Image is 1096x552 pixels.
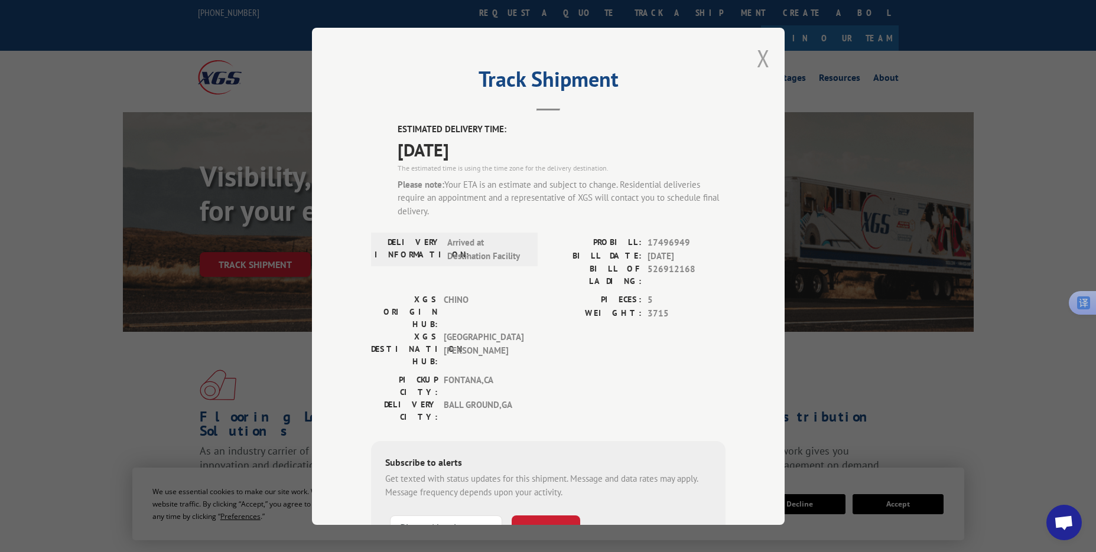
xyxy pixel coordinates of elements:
[444,374,523,399] span: FONTANA , CA
[371,399,438,423] label: DELIVERY CITY:
[371,331,438,368] label: XGS DESTINATION HUB:
[398,178,726,218] div: Your ETA is an estimate and subject to change. Residential deliveries require an appointment and ...
[548,249,642,263] label: BILL DATE:
[548,236,642,250] label: PROBILL:
[398,178,444,190] strong: Please note:
[444,331,523,368] span: [GEOGRAPHIC_DATA][PERSON_NAME]
[398,162,726,173] div: The estimated time is using the time zone for the delivery destination.
[757,43,770,74] button: Close modal
[444,293,523,331] span: CHINO
[444,399,523,423] span: BALL GROUND , GA
[371,71,726,93] h2: Track Shipment
[398,136,726,162] span: [DATE]
[385,472,711,499] div: Get texted with status updates for this shipment. Message and data rates may apply. Message frequ...
[398,123,726,136] label: ESTIMATED DELIVERY TIME:
[548,263,642,288] label: BILL OF LADING:
[648,293,726,307] span: 5
[548,293,642,307] label: PIECES:
[648,236,726,250] span: 17496949
[648,249,726,263] span: [DATE]
[390,515,502,540] input: Phone Number
[512,515,580,540] button: SUBSCRIBE
[447,236,527,263] span: Arrived at Destination Facility
[648,263,726,288] span: 526912168
[548,306,642,320] label: WEIGHT:
[385,455,711,472] div: Subscribe to alerts
[371,374,438,399] label: PICKUP CITY:
[648,306,726,320] span: 3715
[1046,505,1082,540] a: Open chat
[375,236,441,263] label: DELIVERY INFORMATION:
[371,293,438,331] label: XGS ORIGIN HUB:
